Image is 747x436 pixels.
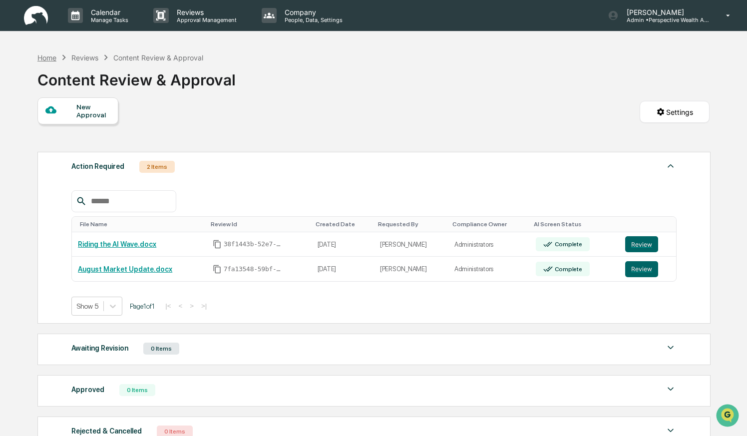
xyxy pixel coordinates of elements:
button: Start new chat [170,79,182,91]
div: Toggle SortBy [534,221,615,228]
div: Awaiting Revision [71,342,128,355]
div: Complete [553,241,582,248]
img: caret [665,160,677,172]
p: Approval Management [169,16,242,23]
a: Powered byPylon [70,169,121,177]
div: Action Required [71,160,124,173]
div: Reviews [71,53,98,62]
a: 🗄️Attestations [68,122,128,140]
td: [PERSON_NAME] [374,257,448,281]
div: Toggle SortBy [378,221,444,228]
p: People, Data, Settings [277,16,348,23]
div: Toggle SortBy [80,221,203,228]
button: > [187,302,197,310]
div: Toggle SortBy [211,221,308,228]
td: Administrators [448,257,530,281]
img: 1746055101610-c473b297-6a78-478c-a979-82029cc54cd1 [10,76,28,94]
div: Content Review & Approval [37,63,236,89]
button: Review [625,236,658,252]
span: Page 1 of 1 [130,302,155,310]
div: Home [37,53,56,62]
p: How can we help? [10,21,182,37]
div: New Approval [76,103,110,119]
button: Settings [640,101,710,123]
img: logo [24,6,48,25]
a: August Market Update.docx [78,265,172,273]
div: 🖐️ [10,127,18,135]
div: 🔎 [10,146,18,154]
td: [PERSON_NAME] [374,232,448,257]
div: 2 Items [139,161,175,173]
img: caret [665,342,677,354]
a: 🔎Data Lookup [6,141,67,159]
span: Data Lookup [20,145,63,155]
a: Review [625,236,670,252]
span: Preclearance [20,126,64,136]
p: Company [277,8,348,16]
p: Calendar [83,8,133,16]
img: caret [665,383,677,395]
span: 7fa13548-59bf-488d-875f-e8b335c031e4 [224,265,284,273]
div: Toggle SortBy [452,221,526,228]
div: Approved [71,383,104,396]
div: 🗄️ [72,127,80,135]
iframe: Open customer support [715,403,742,430]
span: Pylon [99,169,121,177]
span: Copy Id [213,265,222,274]
span: 38f1443b-52e7-47a9-bab4-fa2bc37317dc [224,240,284,248]
div: Toggle SortBy [627,221,672,228]
p: Manage Tasks [83,16,133,23]
div: Complete [553,266,582,273]
button: >| [198,302,210,310]
a: Review [625,261,670,277]
div: Toggle SortBy [316,221,370,228]
p: [PERSON_NAME] [619,8,712,16]
div: 0 Items [143,343,179,355]
td: [DATE] [312,257,374,281]
a: 🖐️Preclearance [6,122,68,140]
p: Admin • Perspective Wealth Advisors [619,16,712,23]
div: We're available if you need us! [34,86,126,94]
td: [DATE] [312,232,374,257]
div: Start new chat [34,76,164,86]
td: Administrators [448,232,530,257]
button: Review [625,261,658,277]
span: Attestations [82,126,124,136]
p: Reviews [169,8,242,16]
button: |< [162,302,174,310]
button: < [175,302,185,310]
a: Riding the AI Wave.docx [78,240,156,248]
span: Copy Id [213,240,222,249]
div: Content Review & Approval [113,53,203,62]
div: 0 Items [119,384,155,396]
